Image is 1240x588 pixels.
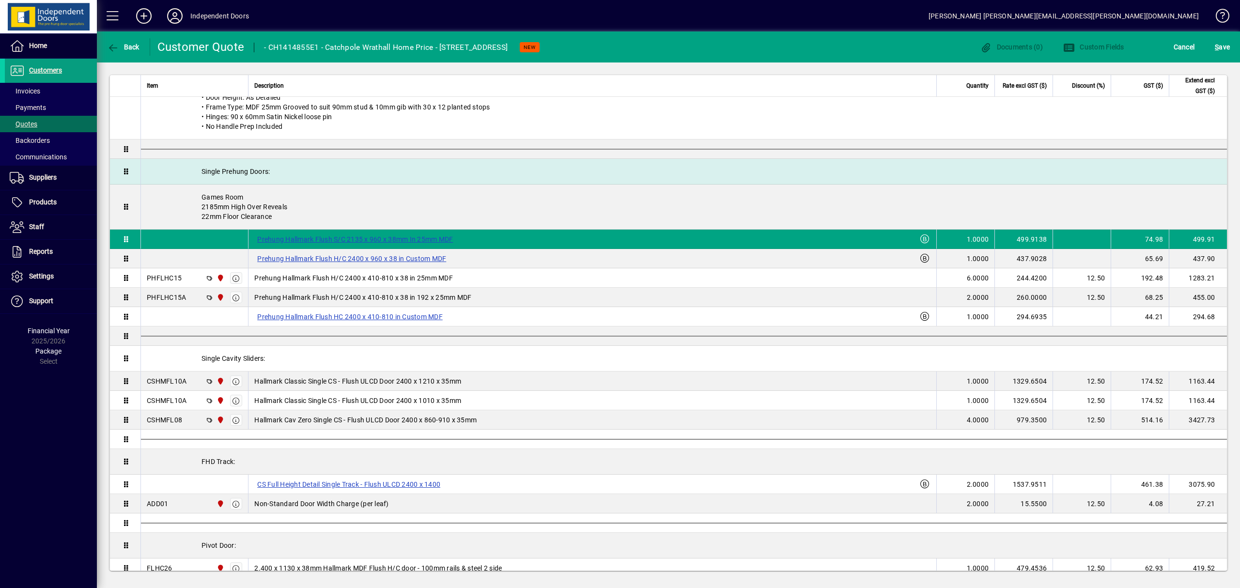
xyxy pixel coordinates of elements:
[1111,288,1169,307] td: 68.25
[254,396,461,405] span: Hallmark Classic Single CS - Flush ULCD Door 2400 x 1010 x 35mm
[1001,396,1047,405] div: 1329.6504
[1001,499,1047,509] div: 15.5500
[254,253,449,264] label: Prehung Hallmark Flush H/C 2400 x 960 x 38 in Custom MDF
[5,99,97,116] a: Payments
[254,479,443,490] label: CS Full Height Detail Single Track - Flush ULCD 2400 x 1400
[967,376,989,386] span: 1.0000
[147,499,168,509] div: ADD01
[967,273,989,283] span: 6.0000
[254,376,461,386] span: Hallmark Classic Single CS - Flush ULCD Door 2400 x 1210 x 35mm
[1053,268,1111,288] td: 12.50
[147,293,186,302] div: PHFLHC15A
[29,223,44,231] span: Staff
[1215,43,1219,51] span: S
[1001,312,1047,322] div: 294.6935
[1111,371,1169,391] td: 174.52
[1001,480,1047,489] div: 1537.9511
[147,415,182,425] div: CSHMFL08
[1169,268,1227,288] td: 1283.21
[190,8,249,24] div: Independent Doors
[967,254,989,263] span: 1.0000
[1212,38,1232,56] button: Save
[254,80,284,91] span: Description
[1209,2,1228,33] a: Knowledge Base
[214,395,225,406] span: Christchurch
[141,185,1227,229] div: Games Room 2185mm High Over Reveals 22mm Floor Clearance
[254,563,502,573] span: 2.400 x 1130 x 38mm Hallmark MDF Flush H/C door - 100mm rails & steel 2 side
[1111,475,1169,494] td: 461.38
[1111,558,1169,578] td: 62.93
[1169,307,1227,326] td: 294.68
[980,43,1043,51] span: Documents (0)
[967,312,989,322] span: 1.0000
[1169,249,1227,268] td: 437.90
[1053,494,1111,513] td: 12.50
[1169,371,1227,391] td: 1163.44
[254,293,471,302] span: Prehung Hallmark Flush H/C 2400 x 410-810 x 38 in 192 x 25mm MDF
[967,415,989,425] span: 4.0000
[141,346,1227,371] div: Single Cavity Sliders:
[5,166,97,190] a: Suppliers
[5,116,97,132] a: Quotes
[1171,38,1197,56] button: Cancel
[1144,80,1163,91] span: GST ($)
[1111,230,1169,249] td: 74.98
[1169,494,1227,513] td: 27.21
[147,376,186,386] div: CSHMFL10A
[10,120,37,128] span: Quotes
[147,80,158,91] span: Item
[254,415,477,425] span: Hallmark Cav Zero Single CS - Flush ULCD Door 2400 x 860-910 x 35mm
[1169,475,1227,494] td: 3075.90
[1001,273,1047,283] div: 244.4200
[967,480,989,489] span: 2.0000
[28,327,70,335] span: Financial Year
[147,273,182,283] div: PHFLHC15
[159,7,190,25] button: Profile
[967,396,989,405] span: 1.0000
[1063,43,1124,51] span: Custom Fields
[1169,558,1227,578] td: 419.52
[1053,558,1111,578] td: 12.50
[1072,80,1105,91] span: Discount (%)
[1053,371,1111,391] td: 12.50
[967,293,989,302] span: 2.0000
[128,7,159,25] button: Add
[1001,376,1047,386] div: 1329.6504
[1169,410,1227,430] td: 3427.73
[1001,254,1047,263] div: 437.9028
[10,153,67,161] span: Communications
[35,347,62,355] span: Package
[1001,415,1047,425] div: 979.3500
[97,38,150,56] app-page-header-button: Back
[214,376,225,387] span: Christchurch
[10,137,50,144] span: Backorders
[1169,288,1227,307] td: 455.00
[929,8,1199,24] div: [PERSON_NAME] [PERSON_NAME][EMAIL_ADDRESS][PERSON_NAME][DOMAIN_NAME]
[10,87,40,95] span: Invoices
[1001,234,1047,244] div: 499.9138
[1174,39,1195,55] span: Cancel
[1053,288,1111,307] td: 12.50
[107,43,139,51] span: Back
[141,533,1227,558] div: Pivot Door:
[5,240,97,264] a: Reports
[1111,268,1169,288] td: 192.48
[1175,75,1215,96] span: Extend excl GST ($)
[5,264,97,289] a: Settings
[1111,494,1169,513] td: 4.08
[977,38,1045,56] button: Documents (0)
[29,297,53,305] span: Support
[967,234,989,244] span: 1.0000
[264,40,508,55] div: - CH1414855E1 - Catchpole Wrathall Home Price - [STREET_ADDRESS]
[157,39,245,55] div: Customer Quote
[254,273,453,283] span: Prehung Hallmark Flush H/C 2400 x 410-810 x 38 in 25mm MDF
[1111,249,1169,268] td: 65.69
[214,563,225,573] span: Christchurch
[10,104,46,111] span: Payments
[29,198,57,206] span: Products
[254,311,446,323] label: Prehung Hallmark Flush HC 2400 x 410-810 in Custom MDF
[1061,38,1127,56] button: Custom Fields
[147,396,186,405] div: CSHMFL10A
[29,66,62,74] span: Customers
[254,233,456,245] label: Prehung Hallmark Flush S/C 2135 x 960 x 38mm In 25mm MDF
